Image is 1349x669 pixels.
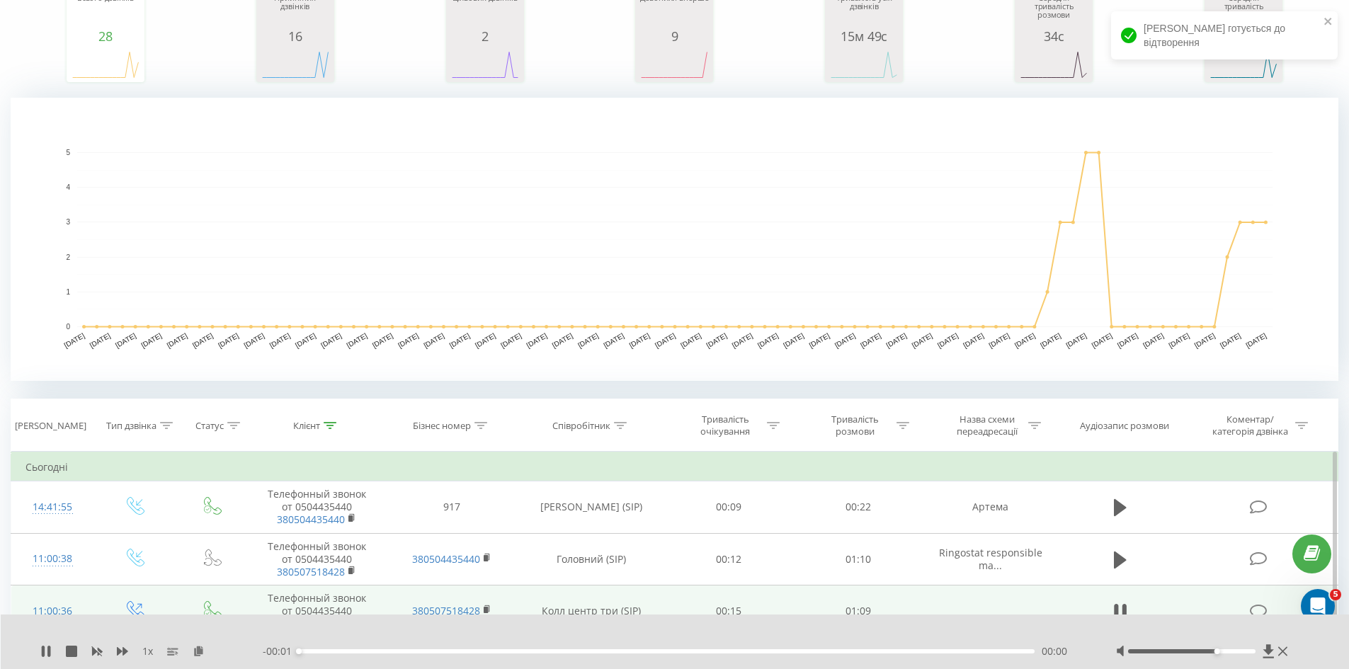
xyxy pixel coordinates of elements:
text: [DATE] [833,331,857,349]
svg: A chart. [260,43,331,86]
text: [DATE] [628,331,651,349]
td: 01:09 [794,585,923,638]
text: [DATE] [1193,331,1217,349]
text: [DATE] [268,331,292,349]
td: Головний (SIP) [519,533,664,585]
div: Співробітник [552,420,610,432]
text: [DATE] [422,331,445,349]
text: [DATE] [166,331,189,349]
a: 380507518428 [277,565,345,578]
text: [DATE] [1013,331,1037,349]
span: - 00:01 [263,644,299,658]
svg: A chart. [1018,43,1089,86]
text: [DATE] [319,331,343,349]
text: [DATE] [1064,331,1088,349]
text: [DATE] [962,331,985,349]
div: Назва схеми переадресації [949,413,1025,438]
div: Accessibility label [296,648,302,654]
text: [DATE] [884,331,908,349]
div: Accessibility label [1214,648,1220,654]
text: [DATE] [551,331,574,349]
button: close [1324,16,1333,29]
td: 01:10 [794,533,923,585]
div: 11:00:38 [25,545,80,573]
text: [DATE] [448,331,472,349]
text: [DATE] [63,331,86,349]
text: [DATE] [499,331,523,349]
text: [DATE] [1219,331,1242,349]
td: Телефонный звонок от 0504435440 [249,533,384,585]
text: [DATE] [140,331,163,349]
td: [PERSON_NAME] (SIP) [519,481,664,534]
svg: A chart. [829,43,899,86]
iframe: Intercom live chat [1301,589,1335,623]
text: [DATE] [705,331,729,349]
div: Статус [195,420,224,432]
span: 5 [1330,589,1341,600]
div: 15м 49с [829,29,899,43]
a: 380507518428 [412,604,480,617]
div: 9 [639,29,710,43]
text: [DATE] [936,331,960,349]
div: [PERSON_NAME] [15,420,86,432]
div: 16 [260,29,331,43]
text: [DATE] [397,331,420,349]
text: [DATE] [911,331,934,349]
text: [DATE] [191,331,215,349]
td: Сьогодні [11,453,1338,481]
text: [DATE] [371,331,394,349]
div: Тривалість розмови [817,413,893,438]
div: 14:41:55 [25,493,80,521]
div: Бізнес номер [413,420,471,432]
a: 380504435440 [277,513,345,526]
text: [DATE] [217,331,240,349]
div: 34с [1018,29,1089,43]
td: Колл центр три (SIP) [519,585,664,638]
text: [DATE] [782,331,805,349]
div: 2 [450,29,520,43]
text: [DATE] [731,331,754,349]
text: [DATE] [679,331,702,349]
text: [DATE] [89,331,112,349]
td: 917 [384,481,518,534]
td: Телефонный звонок от 0504435440 [249,585,384,638]
a: 380504435440 [412,552,480,566]
div: Аудіозапис розмови [1080,420,1169,432]
td: 00:15 [664,585,794,638]
text: [DATE] [525,331,549,349]
td: Артема [923,481,1057,534]
span: Ringostat responsible ma... [939,546,1042,572]
text: 1 [66,288,70,296]
text: [DATE] [243,331,266,349]
text: [DATE] [654,331,677,349]
text: [DATE] [346,331,369,349]
div: A chart. [70,43,141,86]
td: 00:09 [664,481,794,534]
svg: A chart. [450,43,520,86]
svg: A chart. [639,43,710,86]
text: [DATE] [859,331,882,349]
span: 00:00 [1042,644,1067,658]
div: [PERSON_NAME] готується до відтворення [1111,11,1338,59]
text: [DATE] [756,331,780,349]
div: Клієнт [293,420,320,432]
text: [DATE] [602,331,625,349]
text: [DATE] [1116,331,1139,349]
svg: A chart. [11,98,1338,381]
span: 1 x [142,644,153,658]
text: 3 [66,219,70,227]
text: [DATE] [1091,331,1114,349]
td: Телефонный звонок от 0504435440 [249,481,384,534]
div: Коментар/категорія дзвінка [1209,413,1292,438]
text: 0 [66,323,70,331]
div: 11:00:36 [25,597,80,625]
text: [DATE] [1039,331,1062,349]
text: 5 [66,149,70,156]
text: [DATE] [988,331,1011,349]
